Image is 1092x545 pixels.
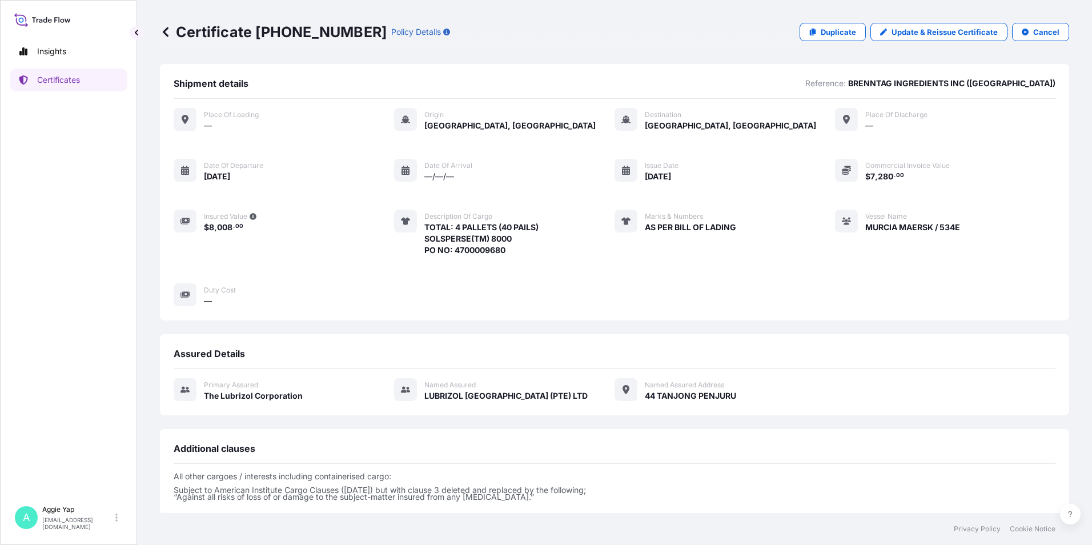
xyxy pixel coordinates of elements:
[174,78,248,89] span: Shipment details
[214,223,217,231] span: ,
[37,74,80,86] p: Certificates
[424,222,539,256] span: TOTAL: 4 PALLETS (40 PAILS) SOLSPERSE(TM) 8000 PO NO: 4700009680
[204,110,259,119] span: Place of Loading
[865,212,907,221] span: Vessel Name
[174,443,255,454] span: Additional clauses
[878,173,893,181] span: 280
[204,223,209,231] span: $
[204,390,303,402] span: The Lubrizol Corporation
[424,161,472,170] span: Date of arrival
[235,225,243,229] span: 00
[894,174,896,178] span: .
[848,78,1055,89] p: BRENNTAG INGREDIENTS INC ([GEOGRAPHIC_DATA])
[233,225,235,229] span: .
[424,212,492,221] span: Description of cargo
[42,516,113,530] p: [EMAIL_ADDRESS][DOMAIN_NAME]
[870,173,875,181] span: 7
[204,120,212,131] span: —
[204,171,230,182] span: [DATE]
[424,120,596,131] span: [GEOGRAPHIC_DATA], [GEOGRAPHIC_DATA]
[645,222,736,233] span: AS PER BILL OF LADING
[645,120,816,131] span: [GEOGRAPHIC_DATA], [GEOGRAPHIC_DATA]
[42,505,113,514] p: Aggie Yap
[1033,26,1059,38] p: Cancel
[204,161,263,170] span: Date of departure
[424,380,476,390] span: Named Assured
[821,26,856,38] p: Duplicate
[865,173,870,181] span: $
[204,286,236,295] span: Duty Cost
[800,23,866,41] a: Duplicate
[174,348,245,359] span: Assured Details
[645,161,679,170] span: Issue Date
[217,223,232,231] span: 008
[645,171,671,182] span: [DATE]
[391,26,441,38] p: Policy Details
[875,173,878,181] span: ,
[645,380,724,390] span: Named Assured Address
[865,110,928,119] span: Place of discharge
[424,171,454,182] span: —/—/—
[37,46,66,57] p: Insights
[424,390,588,402] span: LUBRIZOL [GEOGRAPHIC_DATA] (PTE) LTD
[645,390,736,402] span: 44 TANJONG PENJURU
[954,524,1001,534] a: Privacy Policy
[204,295,212,307] span: —
[174,473,1055,500] p: All other cargoes / interests including containerised cargo: Subject to American Institute Cargo ...
[1010,524,1055,534] a: Cookie Notice
[865,120,873,131] span: —
[870,23,1007,41] a: Update & Reissue Certificate
[204,380,258,390] span: Primary assured
[805,78,846,89] p: Reference:
[645,212,703,221] span: Marks & Numbers
[23,512,30,523] span: A
[424,110,444,119] span: Origin
[645,110,681,119] span: Destination
[896,174,904,178] span: 00
[1012,23,1069,41] button: Cancel
[10,69,127,91] a: Certificates
[892,26,998,38] p: Update & Reissue Certificate
[160,23,387,41] p: Certificate [PHONE_NUMBER]
[10,40,127,63] a: Insights
[865,222,960,233] span: MURCIA MAERSK / 534E
[204,212,247,221] span: Insured Value
[865,161,950,170] span: Commercial Invoice Value
[209,223,214,231] span: 8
